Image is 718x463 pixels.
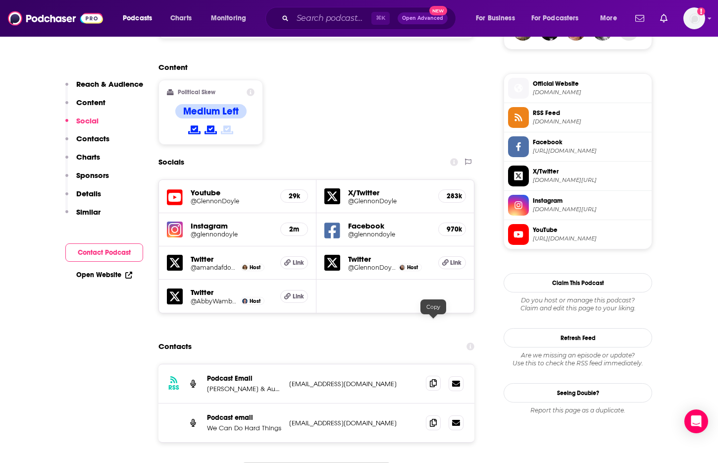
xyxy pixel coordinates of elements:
[402,16,443,21] span: Open Advanced
[533,167,648,176] span: X/Twitter
[158,153,184,172] h2: Socials
[398,12,448,24] button: Open AdvancedNew
[76,189,101,198] p: Details
[508,78,648,99] a: Official Website[DOMAIN_NAME]
[65,243,143,262] button: Contact Podcast
[348,231,430,238] a: @glennondoyle
[533,226,648,234] span: YouTube
[504,328,652,347] button: Refresh Feed
[191,254,272,264] h5: Twitter
[683,7,705,29] img: User Profile
[533,147,648,155] span: https://www.facebook.com/glennondoyle
[348,221,430,231] h5: Facebook
[371,12,390,25] span: ⌘ K
[250,298,260,304] span: Host
[348,264,396,271] a: @GlennonDoyle
[65,189,101,207] button: Details
[508,224,648,245] a: YouTube[URL][DOMAIN_NAME]
[191,221,272,231] h5: Instagram
[438,256,466,269] a: Link
[508,195,648,216] a: Instagram[DOMAIN_NAME][URL]
[504,273,652,292] button: Claim This Podcast
[348,197,430,205] a: @GlennonDoyle
[191,297,238,305] a: @AbbyWambach
[65,116,99,134] button: Social
[420,299,446,314] div: Copy
[504,406,652,414] div: Report this page as a duplicate.
[65,171,109,189] button: Sponsors
[65,152,100,171] button: Charts
[447,192,458,200] h5: 283k
[158,337,192,356] h2: Contacts
[697,7,705,15] svg: Add a profile image
[76,271,132,279] a: Open Website
[508,166,648,186] a: X/Twitter[DOMAIN_NAME][URL]
[631,10,648,27] a: Show notifications dropdown
[504,296,652,304] span: Do you host or manage this podcast?
[76,171,109,180] p: Sponsors
[508,107,648,128] a: RSS Feed[DOMAIN_NAME]
[191,264,238,271] a: @amandafdoyle
[8,9,103,28] img: Podchaser - Follow, Share and Rate Podcasts
[207,385,281,393] p: [PERSON_NAME] & Audacy
[242,298,248,304] img: Abby Wambach
[191,288,272,297] h5: Twitter
[533,235,648,242] span: https://www.youtube.com/@GlennonDoyle
[289,225,300,233] h5: 2m
[207,374,281,383] p: Podcast Email
[167,222,183,237] img: iconImage
[242,265,248,270] img: Amanda Doyle
[76,152,100,162] p: Charts
[533,89,648,96] span: wecandohardthingspodcast.com
[76,79,143,89] p: Reach & Audience
[600,11,617,25] span: More
[469,10,527,26] button: open menu
[289,192,300,200] h5: 29k
[178,89,215,96] h2: Political Skew
[65,98,105,116] button: Content
[116,10,165,26] button: open menu
[531,11,579,25] span: For Podcasters
[65,207,101,226] button: Similar
[348,254,430,264] h5: Twitter
[504,383,652,403] a: Seeing Double?
[447,225,458,233] h5: 970k
[191,231,272,238] a: @glennondoyle
[429,6,447,15] span: New
[191,197,272,205] a: @GlennonDoyle
[533,118,648,125] span: feeds.megaphone.fm
[533,109,648,117] span: RSS Feed
[400,265,405,270] img: Glennon Doyle
[76,207,101,217] p: Similar
[164,10,198,26] a: Charts
[211,11,246,25] span: Monitoring
[508,136,648,157] a: Facebook[URL][DOMAIN_NAME]
[207,413,281,422] p: Podcast email
[250,264,260,271] span: Host
[533,206,648,213] span: instagram.com/glennondoyle
[168,384,179,392] h3: RSS
[123,11,152,25] span: Podcasts
[683,7,705,29] button: Show profile menu
[450,259,462,267] span: Link
[183,105,239,117] h4: Medium Left
[207,424,281,432] p: We Can Do Hard Things
[348,188,430,197] h5: X/Twitter
[76,116,99,125] p: Social
[158,62,466,72] h2: Content
[533,176,648,184] span: twitter.com/GlennonDoyle
[533,79,648,88] span: Official Website
[533,196,648,205] span: Instagram
[65,134,109,152] button: Contacts
[656,10,671,27] a: Show notifications dropdown
[280,290,308,303] a: Link
[170,11,192,25] span: Charts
